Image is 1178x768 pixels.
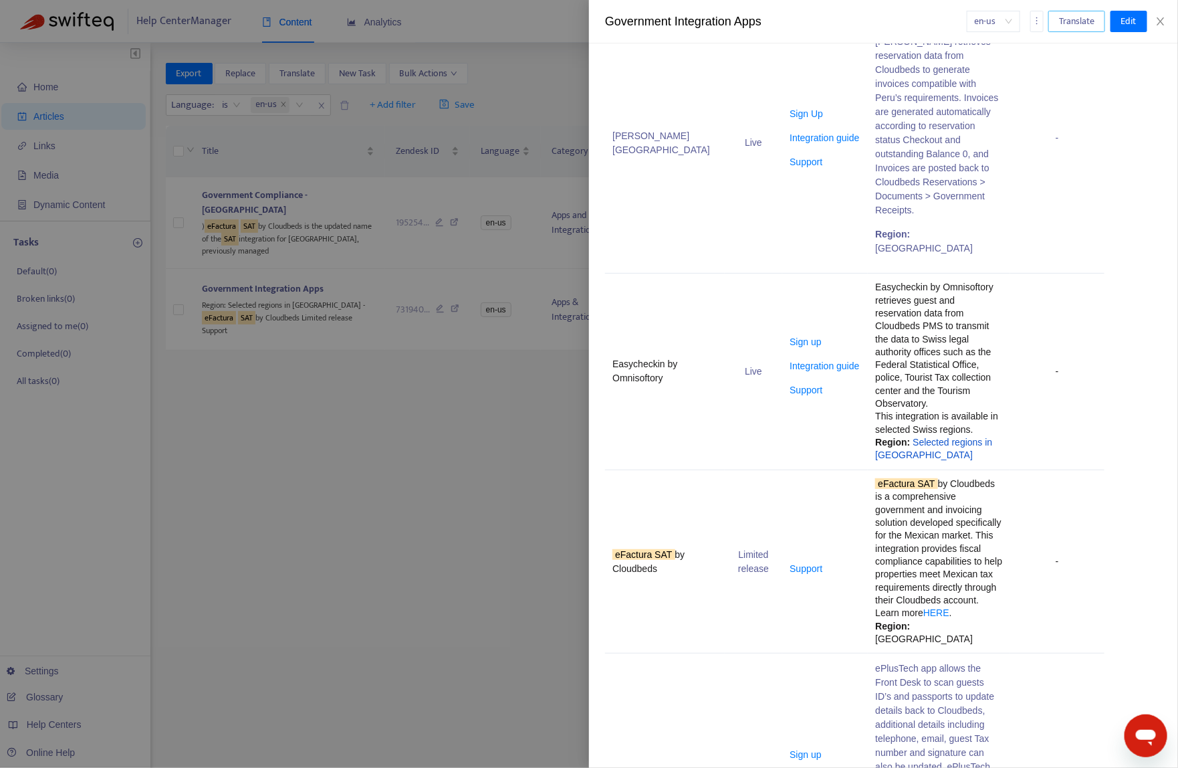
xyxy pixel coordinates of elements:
[875,229,910,239] strong: Region:
[1121,14,1137,29] span: Edit
[875,21,1002,217] p: [PERSON_NAME] by [PERSON_NAME] retrieves reservation data from Cloudbeds to generate invoices com...
[1048,11,1105,32] button: Translate
[790,132,859,143] a: Integration guide
[790,108,823,119] a: Sign Up
[875,478,937,489] sqkw: eFactura SAT
[923,607,949,618] a: HERE
[875,437,995,460] a: Selected regions in [GEOGRAPHIC_DATA]
[875,411,1001,434] span: This integration is available in selected Swiss regions.
[725,13,782,274] td: Live
[875,621,910,632] strong: Region:
[975,11,1012,31] span: en-us
[725,470,782,654] td: Limited release
[790,749,821,760] a: Sign up
[1155,16,1166,27] span: close
[790,157,822,167] a: Support
[605,13,967,31] div: Government Integration Apps
[612,549,687,574] span: by Cloudbeds
[875,282,996,409] span: Easycheckin by Omnisoftory retrieves guest and reservation data from Cloudbeds PMS to transmit th...
[605,13,725,274] td: [PERSON_NAME][GEOGRAPHIC_DATA]
[1030,11,1044,32] button: more
[612,549,675,560] sqkw: eFactura SAT
[1125,714,1167,757] iframe: Button to launch messaging window
[790,361,859,371] a: Integration guide
[790,563,822,574] a: Support
[1032,16,1042,25] span: more
[612,359,680,383] span: Easycheckin by Omnisoftory
[1056,556,1059,567] span: -
[875,227,1002,256] p: [GEOGRAPHIC_DATA]
[875,621,973,644] span: [GEOGRAPHIC_DATA]
[790,337,821,347] a: Sign up
[1018,131,1097,145] p: -
[725,274,782,470] td: Live
[1056,366,1059,377] span: -
[875,437,910,448] span: Region:
[1059,14,1094,29] span: Translate
[875,478,1005,618] span: by Cloudbeds is a comprehensive government and invoicing solution developed specifically for the ...
[1151,15,1170,28] button: Close
[790,385,822,395] a: Support
[1110,11,1147,32] button: Edit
